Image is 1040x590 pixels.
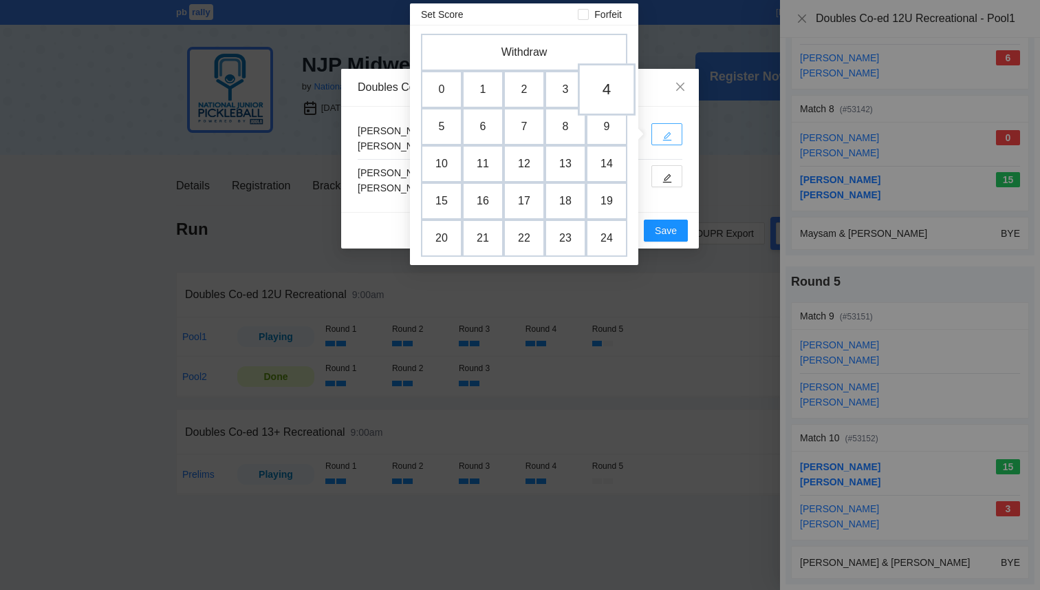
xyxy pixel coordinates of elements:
[503,108,545,145] td: 7
[421,7,463,22] div: Set Score
[462,71,503,108] td: 1
[503,220,545,257] td: 22
[545,71,586,108] td: 3
[421,34,627,71] td: Withdraw
[503,182,545,220] td: 17
[545,108,586,145] td: 8
[545,220,586,257] td: 23
[462,182,503,220] td: 16
[358,180,437,196] div: [PERSON_NAME]
[421,145,462,182] td: 10
[421,182,462,220] td: 15
[545,182,586,220] td: 18
[578,63,636,116] td: 4
[462,220,503,257] td: 21
[586,182,627,220] td: 19
[358,165,437,180] div: [PERSON_NAME]
[651,165,682,187] button: edit
[503,145,545,182] td: 12
[503,71,545,108] td: 2
[651,123,682,145] button: edit
[421,71,462,108] td: 0
[644,220,688,242] button: Save
[545,145,586,182] td: 13
[358,80,682,95] div: Doubles Co-ed 12U Recreational - Pool1 Match 53151
[662,69,699,106] button: Close
[462,145,503,182] td: 11
[586,108,627,145] td: 9
[421,108,462,145] td: 5
[358,138,437,154] div: [PERSON_NAME]
[358,123,437,138] div: [PERSON_NAME]
[675,81,686,92] span: close
[462,108,503,145] td: 6
[586,220,627,257] td: 24
[586,145,627,182] td: 14
[662,173,672,183] span: edit
[589,7,627,22] span: Forfeit
[655,223,677,238] span: Save
[421,220,462,257] td: 20
[662,131,672,141] span: edit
